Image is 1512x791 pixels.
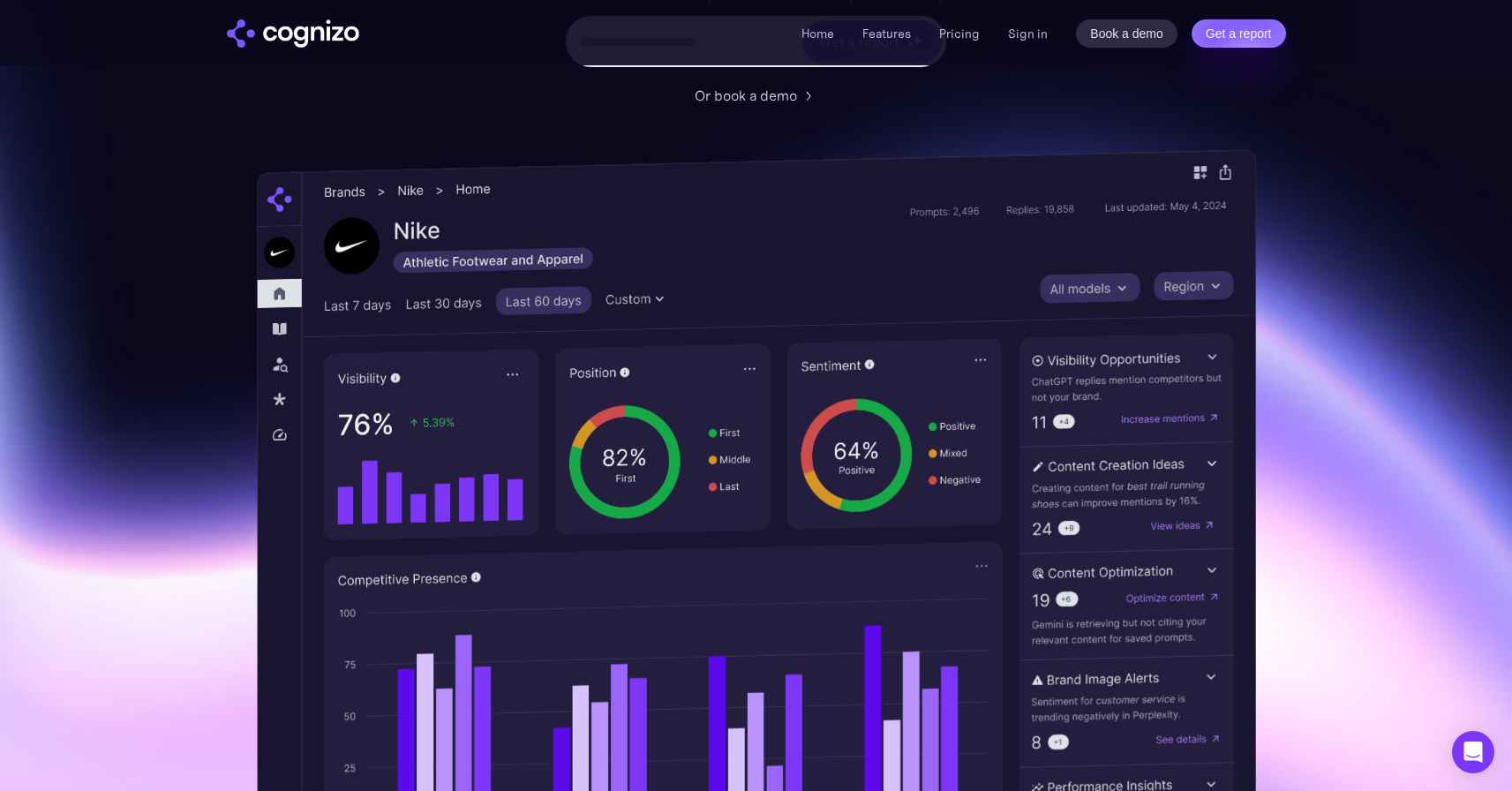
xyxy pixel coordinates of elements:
a: Home [801,26,834,41]
a: Pricing [939,26,980,41]
a: Sign in [1008,23,1048,44]
img: cognizo logo [227,19,359,48]
a: Features [862,26,911,41]
div: Open Intercom Messenger [1452,731,1494,773]
a: home [227,19,359,48]
a: Get a report [1192,19,1286,48]
div: Or book a demo [695,85,797,106]
a: Or book a demo [695,85,818,106]
a: Book a demo [1076,19,1177,48]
